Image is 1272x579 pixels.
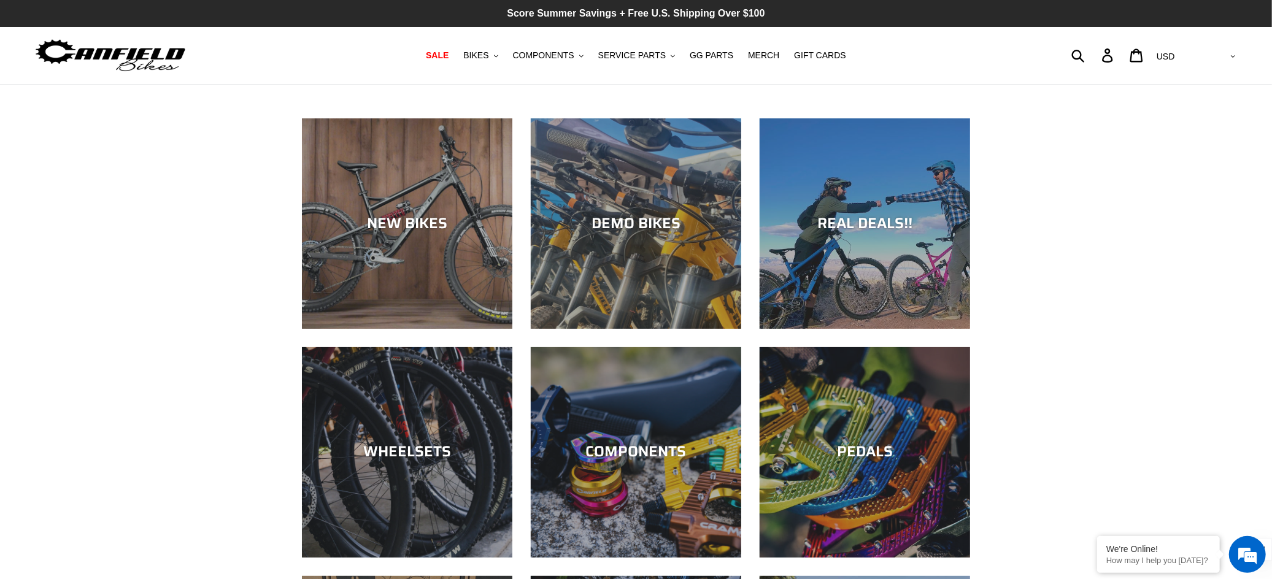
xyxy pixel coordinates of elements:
a: PEDALS [760,347,970,558]
span: GIFT CARDS [794,50,846,61]
span: SERVICE PARTS [598,50,666,61]
button: SERVICE PARTS [592,47,681,64]
a: NEW BIKES [302,118,512,329]
a: WHEELSETS [302,347,512,558]
div: REAL DEALS!! [760,215,970,232]
span: We're online! [71,155,169,278]
a: SALE [420,47,455,64]
div: We're Online! [1106,544,1211,554]
textarea: Type your message and hit 'Enter' [6,335,234,378]
input: Search [1078,42,1109,69]
div: NEW BIKES [302,215,512,232]
img: Canfield Bikes [34,36,187,75]
div: WHEELSETS [302,443,512,461]
span: MERCH [748,50,779,61]
div: Minimize live chat window [201,6,231,36]
span: COMPONENTS [513,50,574,61]
button: BIKES [457,47,504,64]
a: MERCH [742,47,785,64]
button: COMPONENTS [507,47,590,64]
div: Chat with us now [82,69,225,85]
div: PEDALS [760,443,970,461]
div: Navigation go back [13,67,32,86]
a: DEMO BIKES [531,118,741,329]
div: COMPONENTS [531,443,741,461]
a: GIFT CARDS [788,47,852,64]
img: d_696896380_company_1647369064580_696896380 [39,61,70,92]
a: COMPONENTS [531,347,741,558]
span: BIKES [463,50,488,61]
span: SALE [426,50,449,61]
span: GG PARTS [690,50,733,61]
p: How may I help you today? [1106,556,1211,565]
a: GG PARTS [684,47,739,64]
a: REAL DEALS!! [760,118,970,329]
div: DEMO BIKES [531,215,741,232]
